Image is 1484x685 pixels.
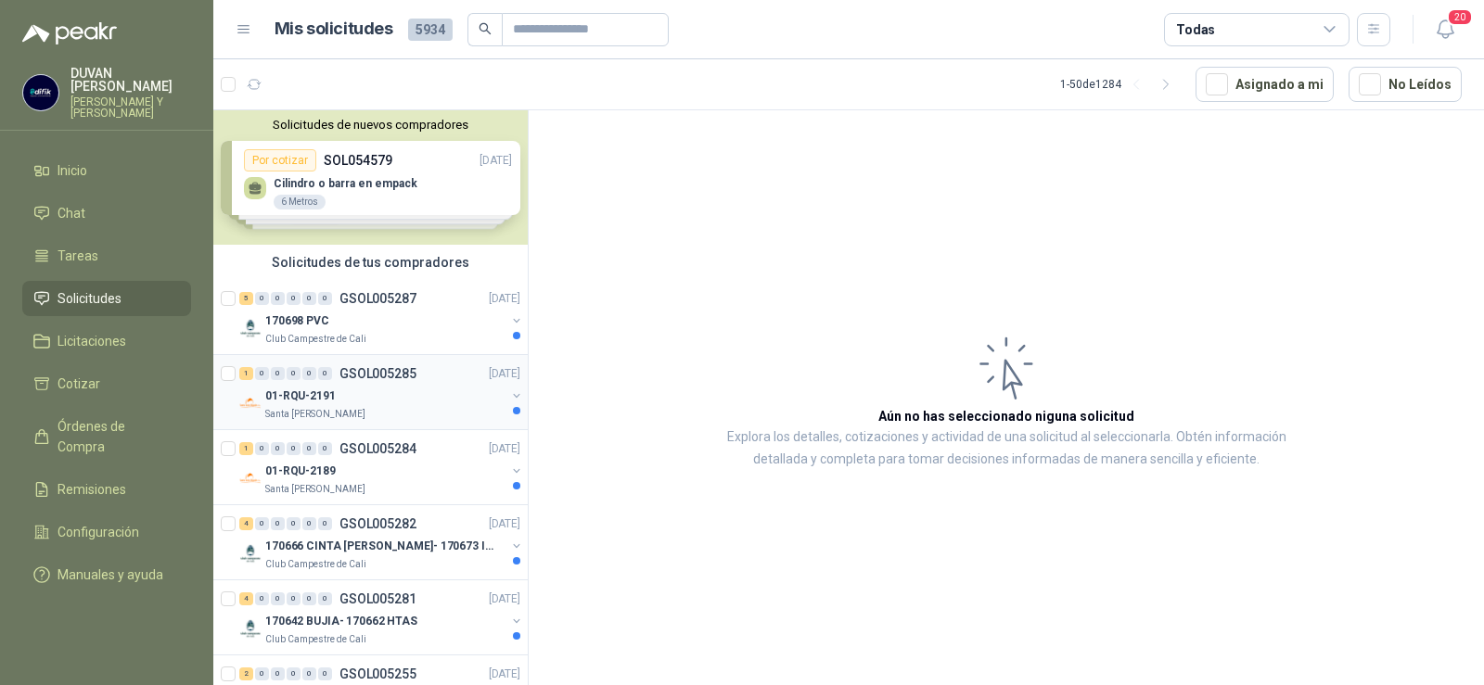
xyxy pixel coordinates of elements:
img: Company Logo [23,75,58,110]
a: Licitaciones [22,323,191,359]
p: GSOL005285 [339,367,416,380]
p: [DATE] [489,440,520,458]
button: Asignado a mi [1196,67,1334,102]
a: Cotizar [22,366,191,401]
p: [DATE] [489,290,520,308]
p: GSOL005287 [339,292,416,305]
div: 0 [287,667,301,680]
div: 0 [318,517,332,530]
span: Licitaciones [58,331,126,351]
a: Inicio [22,153,191,188]
div: 0 [255,442,269,455]
div: 0 [287,292,301,305]
div: Todas [1176,19,1215,40]
p: 01-RQU-2191 [265,387,336,405]
a: 1 0 0 0 0 0 GSOL005285[DATE] Company Logo01-RQU-2191Santa [PERSON_NAME] [239,362,524,422]
a: 5 0 0 0 0 0 GSOL005287[DATE] Company Logo170698 PVCClub Campestre de Cali [239,287,524,347]
p: [DATE] [489,515,520,533]
button: Solicitudes de nuevos compradores [221,118,520,132]
p: [DATE] [489,590,520,608]
div: 0 [271,442,285,455]
img: Logo peakr [22,22,117,44]
p: Club Campestre de Cali [265,332,366,347]
img: Company Logo [239,467,262,489]
div: 0 [318,442,332,455]
span: Remisiones [58,479,126,500]
div: 0 [271,292,285,305]
div: 0 [287,517,301,530]
div: 0 [271,517,285,530]
a: Manuales y ayuda [22,557,191,592]
a: 4 0 0 0 0 0 GSOL005282[DATE] Company Logo170666 CINTA [PERSON_NAME]- 170673 IMPERMEABILIClub Camp... [239,513,524,572]
div: 0 [255,292,269,305]
span: 20 [1447,8,1473,26]
div: 1 [239,367,253,380]
div: 0 [302,667,316,680]
span: Cotizar [58,374,100,394]
div: 0 [302,592,316,605]
div: 0 [302,292,316,305]
p: GSOL005281 [339,592,416,605]
div: 0 [255,367,269,380]
div: 0 [287,592,301,605]
a: Chat [22,196,191,231]
span: Chat [58,203,85,223]
div: Solicitudes de tus compradores [213,245,528,280]
div: 2 [239,667,253,680]
p: [PERSON_NAME] Y [PERSON_NAME] [70,96,191,119]
span: 5934 [408,19,453,41]
p: Santa [PERSON_NAME] [265,407,365,422]
div: 4 [239,517,253,530]
span: Órdenes de Compra [58,416,173,457]
h1: Mis solicitudes [275,16,393,43]
div: 0 [287,442,301,455]
div: 0 [287,367,301,380]
span: Configuración [58,522,139,542]
p: Explora los detalles, cotizaciones y actividad de una solicitud al seleccionarla. Obtén informaci... [714,426,1298,471]
button: 20 [1428,13,1462,46]
p: Club Campestre de Cali [265,632,366,647]
div: 0 [302,442,316,455]
img: Company Logo [239,542,262,564]
p: 170642 BUJIA- 170662 HTAS [265,613,417,630]
p: 01-RQU-2189 [265,463,336,480]
p: 170666 CINTA [PERSON_NAME]- 170673 IMPERMEABILI [265,538,496,555]
a: Solicitudes [22,281,191,316]
span: Tareas [58,246,98,266]
img: Company Logo [239,392,262,414]
img: Company Logo [239,317,262,339]
p: GSOL005255 [339,667,416,680]
p: [DATE] [489,365,520,383]
p: 170698 PVC [265,312,329,330]
button: No Leídos [1349,67,1462,102]
a: Tareas [22,238,191,273]
img: Company Logo [239,617,262,640]
p: GSOL005284 [339,442,416,455]
a: Configuración [22,514,191,550]
div: 0 [302,367,316,380]
span: search [479,22,492,35]
h3: Aún no has seleccionado niguna solicitud [878,406,1134,426]
a: Órdenes de Compra [22,409,191,464]
a: 1 0 0 0 0 0 GSOL005284[DATE] Company Logo01-RQU-2189Santa [PERSON_NAME] [239,438,524,497]
p: DUVAN [PERSON_NAME] [70,67,191,93]
div: 0 [255,592,269,605]
div: 0 [271,592,285,605]
div: 0 [318,367,332,380]
div: 4 [239,592,253,605]
a: Remisiones [22,472,191,507]
div: 0 [302,517,316,530]
div: 0 [255,517,269,530]
p: GSOL005282 [339,517,416,530]
div: 0 [271,367,285,380]
div: 0 [318,592,332,605]
span: Inicio [58,160,87,181]
p: Santa [PERSON_NAME] [265,482,365,497]
div: 0 [318,667,332,680]
div: 0 [318,292,332,305]
div: 0 [255,667,269,680]
span: Manuales y ayuda [58,564,163,585]
div: 0 [271,667,285,680]
a: 4 0 0 0 0 0 GSOL005281[DATE] Company Logo170642 BUJIA- 170662 HTASClub Campestre de Cali [239,588,524,647]
div: 1 [239,442,253,455]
